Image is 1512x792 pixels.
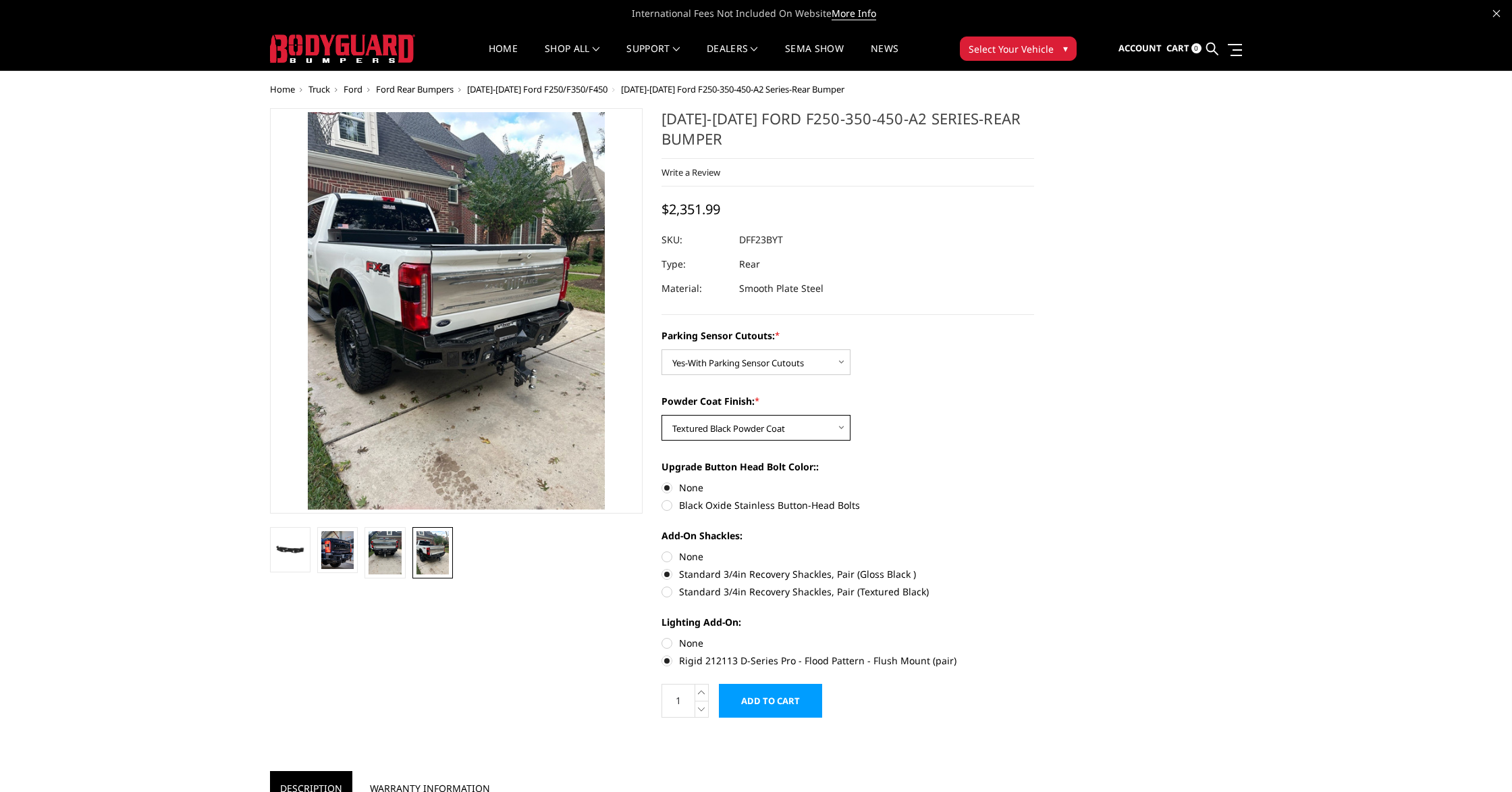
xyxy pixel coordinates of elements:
span: $2,351.99 [661,200,720,218]
label: Standard 3/4in Recovery Shackles, Pair (Textured Black) [661,585,1034,599]
label: Powder Coat Finish: [661,394,1034,408]
span: 0 [1191,43,1201,53]
span: ▾ [1063,41,1068,55]
label: None [661,480,1034,495]
a: SEMA Show [785,44,844,70]
a: Truck [308,83,330,95]
dd: DFF23BYT [739,228,783,252]
img: 2023-2025 Ford F250-350-450-A2 Series-Rear Bumper [416,531,449,574]
dt: Type: [661,252,729,276]
label: Upgrade Button Head Bolt Color:: [661,460,1034,474]
a: News [871,44,898,70]
a: Support [626,44,680,70]
label: Parking Sensor Cutouts: [661,328,1034,343]
a: Home [270,83,295,95]
span: [DATE]-[DATE] Ford F250-350-450-A2 Series-Rear Bumper [621,83,844,95]
span: Select Your Vehicle [969,42,1054,56]
iframe: Chat Widget [1444,727,1512,792]
label: None [661,549,1034,564]
dt: Material: [661,276,729,301]
label: Black Oxide Stainless Button-Head Bolts [661,498,1034,512]
img: 2023-2025 Ford F250-350-450-A2 Series-Rear Bumper [274,541,306,559]
a: More Info [832,7,876,20]
img: 2023-2025 Ford F250-350-450-A2 Series-Rear Bumper [369,531,401,574]
img: 2023-2025 Ford F250-350-450-A2 Series-Rear Bumper [321,531,354,569]
h1: [DATE]-[DATE] Ford F250-350-450-A2 Series-Rear Bumper [661,108,1034,159]
label: None [661,636,1034,650]
dt: SKU: [661,228,729,252]
dd: Rear [739,252,760,276]
span: Account [1118,42,1162,54]
label: Add-On Shackles: [661,528,1034,543]
a: Dealers [707,44,758,70]
label: Rigid 212113 D-Series Pro - Flood Pattern - Flush Mount (pair) [661,653,1034,668]
a: Ford [344,83,362,95]
a: Ford Rear Bumpers [376,83,454,95]
dd: Smooth Plate Steel [739,276,823,301]
a: shop all [545,44,599,70]
a: Cart 0 [1166,30,1201,67]
a: Home [489,44,518,70]
span: Cart [1166,42,1189,54]
input: Add to Cart [719,684,822,718]
a: Account [1118,30,1162,67]
img: BODYGUARD BUMPERS [270,34,415,63]
a: 2023-2025 Ford F250-350-450-A2 Series-Rear Bumper [270,108,643,514]
a: [DATE]-[DATE] Ford F250/F350/F450 [467,83,607,95]
button: Select Your Vehicle [960,36,1077,61]
label: Lighting Add-On: [661,615,1034,629]
label: Standard 3/4in Recovery Shackles, Pair (Gloss Black ) [661,567,1034,581]
a: Write a Review [661,166,720,178]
